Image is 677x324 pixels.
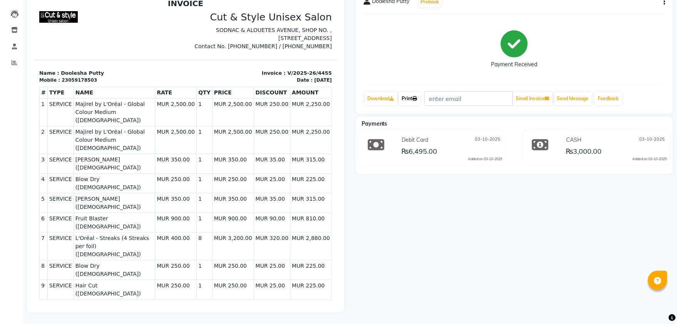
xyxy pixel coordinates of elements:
[162,284,178,304] td: 1
[162,237,178,265] td: 8
[121,103,162,131] td: MUR 2,500.00
[640,136,665,144] span: 03-10-2025
[121,284,162,304] td: MUR 250.00
[13,284,39,304] td: SERVICE
[399,92,421,105] a: Print
[256,178,297,198] td: MUR 225.00
[256,131,297,158] td: MUR 2,250.00
[156,15,297,27] h3: Cut & Style Unisex Salon
[121,131,162,158] td: MUR 2,500.00
[178,178,219,198] td: MUR 250.00
[5,265,13,284] td: 8
[5,178,13,198] td: 4
[178,237,219,265] td: MUR 3,200.00
[178,158,219,178] td: MUR 350.00
[256,158,297,178] td: MUR 315.00
[256,91,297,103] th: AMOUNT
[121,178,162,198] td: MUR 250.00
[41,132,119,156] span: Majirel by L'Oréal - Global Colour Medium ([DEMOGRAPHIC_DATA])
[13,198,39,217] td: SERVICE
[362,120,387,127] span: Payments
[280,81,297,88] div: [DATE]
[5,131,13,158] td: 2
[13,91,39,103] th: TYPE
[262,81,278,88] div: Date :
[219,198,256,217] td: MUR 35.00
[178,198,219,217] td: MUR 350.00
[156,74,297,81] p: Invoice : V/2025-26/4455
[5,91,13,103] th: #
[219,91,256,103] th: DISCOUNT
[424,91,513,106] input: enter email
[162,131,178,158] td: 1
[5,198,13,217] td: 5
[121,158,162,178] td: MUR 350.00
[121,198,162,217] td: MUR 350.00
[364,92,397,105] a: Download
[5,3,297,12] h2: INVOICE
[402,136,429,144] span: Debit Card
[162,198,178,217] td: 1
[256,284,297,304] td: MUR 225.00
[256,265,297,284] td: MUR 225.00
[13,158,39,178] td: SERVICE
[554,92,592,105] button: Send Message
[5,74,146,81] p: Name : Doolesha Putty
[156,30,297,47] p: SODNAC & ALOUETES AVENUE, SHOP NO. ,[STREET_ADDRESS]
[5,81,25,88] div: Mobile :
[41,104,119,129] span: Majirel by L'Oréal - Global Colour Medium ([DEMOGRAPHIC_DATA])
[13,178,39,198] td: SERVICE
[595,92,622,105] a: Feedback
[121,265,162,284] td: MUR 250.00
[219,284,256,304] td: MUR 25.00
[41,180,119,196] span: Blow Dry ([DEMOGRAPHIC_DATA])
[256,237,297,265] td: MUR 2,880.00
[256,198,297,217] td: MUR 315.00
[5,103,13,131] td: 1
[178,217,219,237] td: MUR 900.00
[162,265,178,284] td: 1
[13,265,39,284] td: SERVICE
[5,158,13,178] td: 3
[162,217,178,237] td: 1
[178,284,219,304] td: MUR 250.00
[5,284,13,304] td: 9
[41,219,119,235] span: Fruit Blaster ([DEMOGRAPHIC_DATA])
[402,147,437,158] span: ₨6,495.00
[256,217,297,237] td: MUR 810.00
[219,217,256,237] td: MUR 90.00
[219,178,256,198] td: MUR 25.00
[41,286,119,302] span: Hair Cut ([DEMOGRAPHIC_DATA])
[219,265,256,284] td: MUR 25.00
[219,131,256,158] td: MUR 250.00
[162,91,178,103] th: QTY
[5,237,13,265] td: 7
[121,237,162,265] td: MUR 400.00
[256,103,297,131] td: MUR 2,250.00
[219,158,256,178] td: MUR 35.00
[219,237,256,265] td: MUR 320.00
[41,238,119,263] span: L'Oréal - Streaks (4 Streaks per foil) ([DEMOGRAPHIC_DATA])
[468,156,503,162] div: Added on 03-10-2025
[491,61,538,69] div: Payment Received
[13,131,39,158] td: SERVICE
[41,199,119,215] span: [PERSON_NAME] ([DEMOGRAPHIC_DATA])
[121,91,162,103] th: RATE
[475,136,501,144] span: 03-10-2025
[513,92,553,105] button: Email Invoice
[5,217,13,237] td: 6
[13,217,39,237] td: SERVICE
[178,265,219,284] td: MUR 250.00
[178,103,219,131] td: MUR 2,500.00
[121,217,162,237] td: MUR 900.00
[39,91,121,103] th: NAME
[162,103,178,131] td: 1
[162,178,178,198] td: 1
[566,147,602,158] span: ₨3,000.00
[178,131,219,158] td: MUR 2,500.00
[27,81,62,88] div: 23059178503
[13,237,39,265] td: SERVICE
[13,103,39,131] td: SERVICE
[178,91,219,103] th: PRICE
[41,266,119,282] span: Blow Dry ([DEMOGRAPHIC_DATA])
